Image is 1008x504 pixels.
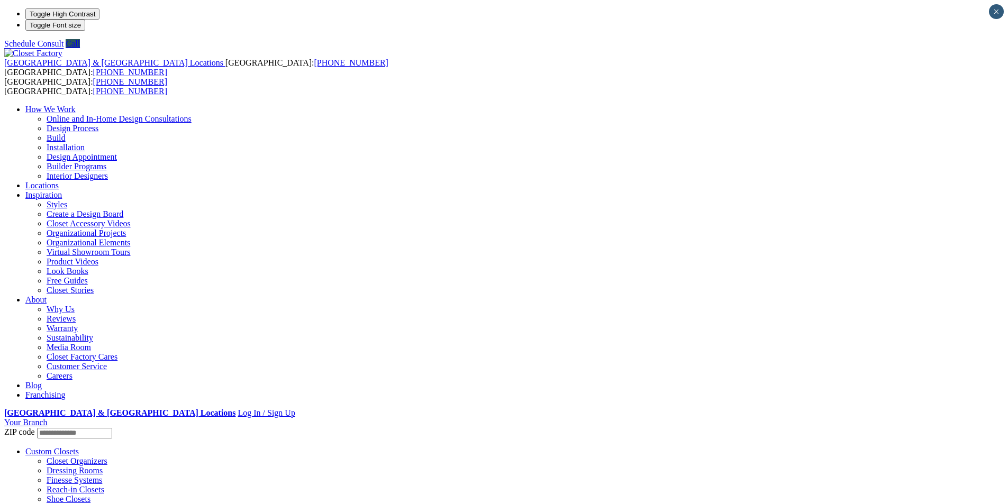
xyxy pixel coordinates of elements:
a: Call [66,39,80,48]
a: Design Process [47,124,98,133]
button: Toggle Font size [25,20,85,31]
a: Virtual Showroom Tours [47,248,131,256]
a: Builder Programs [47,162,106,171]
a: [PHONE_NUMBER] [93,68,167,77]
a: Franchising [25,390,66,399]
a: Organizational Projects [47,228,126,237]
a: Free Guides [47,276,88,285]
span: ZIP code [4,427,35,436]
a: [PHONE_NUMBER] [93,87,167,96]
img: Closet Factory [4,49,62,58]
span: [GEOGRAPHIC_DATA]: [GEOGRAPHIC_DATA]: [4,58,388,77]
a: Online and In-Home Design Consultations [47,114,192,123]
input: Enter your Zip code [37,428,112,438]
span: [GEOGRAPHIC_DATA]: [GEOGRAPHIC_DATA]: [4,77,167,96]
a: Reviews [47,314,76,323]
a: Your Branch [4,418,47,427]
a: Dressing Rooms [47,466,103,475]
a: Log In / Sign Up [238,408,295,417]
button: Toggle High Contrast [25,8,99,20]
a: Closet Organizers [47,456,107,465]
a: Look Books [47,267,88,276]
a: Installation [47,143,85,152]
a: Schedule Consult [4,39,63,48]
a: Reach-in Closets [47,485,104,494]
a: Interior Designers [47,171,108,180]
a: Why Us [47,305,75,314]
a: Locations [25,181,59,190]
a: Closet Accessory Videos [47,219,131,228]
a: How We Work [25,105,76,114]
a: Design Appointment [47,152,117,161]
a: About [25,295,47,304]
a: Build [47,133,66,142]
a: [PHONE_NUMBER] [93,77,167,86]
span: [GEOGRAPHIC_DATA] & [GEOGRAPHIC_DATA] Locations [4,58,223,67]
a: Careers [47,371,72,380]
a: [PHONE_NUMBER] [314,58,388,67]
a: Media Room [47,343,91,352]
a: Organizational Elements [47,238,130,247]
a: Create a Design Board [47,209,123,218]
a: Finesse Systems [47,475,102,484]
a: Closet Factory Cares [47,352,117,361]
a: [GEOGRAPHIC_DATA] & [GEOGRAPHIC_DATA] Locations [4,58,225,67]
span: Toggle High Contrast [30,10,95,18]
button: Close [989,4,1004,19]
a: Sustainability [47,333,93,342]
a: [GEOGRAPHIC_DATA] & [GEOGRAPHIC_DATA] Locations [4,408,235,417]
a: Closet Stories [47,286,94,295]
a: Shoe Closets [47,494,90,503]
a: Customer Service [47,362,107,371]
a: Inspiration [25,190,62,199]
span: Toggle Font size [30,21,81,29]
a: Product Videos [47,257,98,266]
a: Blog [25,381,42,390]
a: Styles [47,200,67,209]
a: Warranty [47,324,78,333]
a: Custom Closets [25,447,79,456]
